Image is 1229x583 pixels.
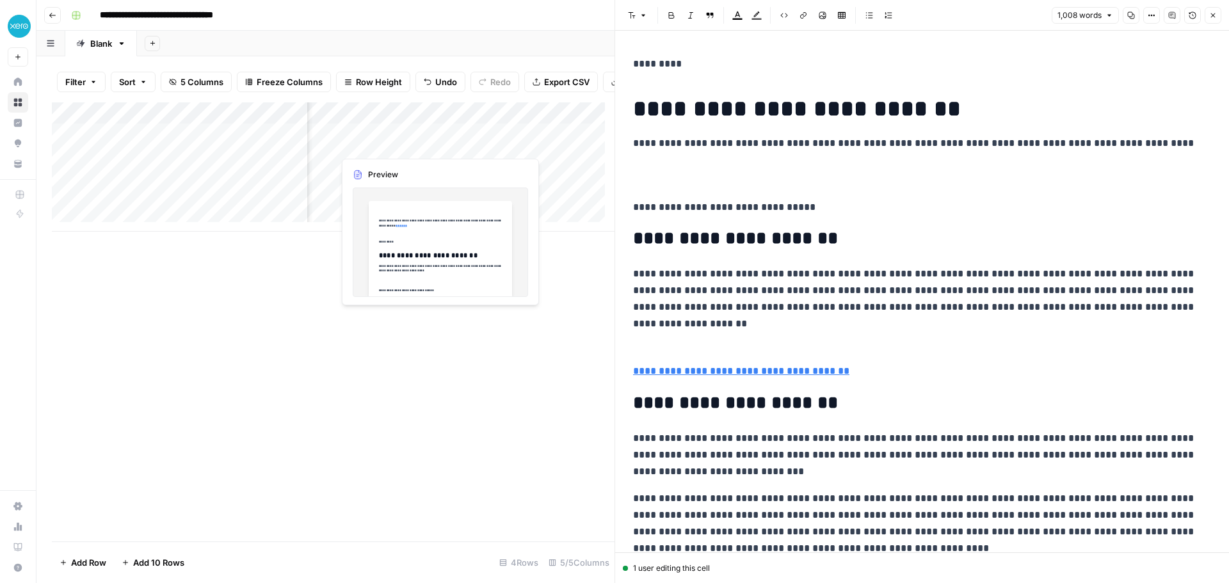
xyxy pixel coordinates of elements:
span: 1,008 words [1057,10,1102,21]
button: Workspace: XeroOps [8,10,28,42]
span: Filter [65,76,86,88]
button: Row Height [336,72,410,92]
a: Blank [65,31,137,56]
button: Add 10 Rows [114,552,192,573]
div: Blank [90,37,112,50]
span: Undo [435,76,457,88]
span: 5 Columns [181,76,223,88]
a: Settings [8,496,28,516]
button: Redo [470,72,519,92]
button: 5 Columns [161,72,232,92]
div: 1 user editing this cell [623,563,1221,574]
img: XeroOps Logo [8,15,31,38]
span: Sort [119,76,136,88]
a: Your Data [8,154,28,174]
div: 5/5 Columns [543,552,614,573]
a: Insights [8,113,28,133]
a: Home [8,72,28,92]
button: Filter [57,72,106,92]
a: Browse [8,92,28,113]
a: Usage [8,516,28,537]
button: Undo [415,72,465,92]
span: Redo [490,76,511,88]
a: Learning Hub [8,537,28,557]
button: 1,008 words [1052,7,1119,24]
span: Add 10 Rows [133,556,184,569]
span: Row Height [356,76,402,88]
button: Help + Support [8,557,28,578]
div: 4 Rows [494,552,543,573]
button: Export CSV [524,72,598,92]
span: Export CSV [544,76,590,88]
span: Freeze Columns [257,76,323,88]
span: Add Row [71,556,106,569]
a: Opportunities [8,133,28,154]
button: Sort [111,72,156,92]
button: Freeze Columns [237,72,331,92]
button: Add Row [52,552,114,573]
